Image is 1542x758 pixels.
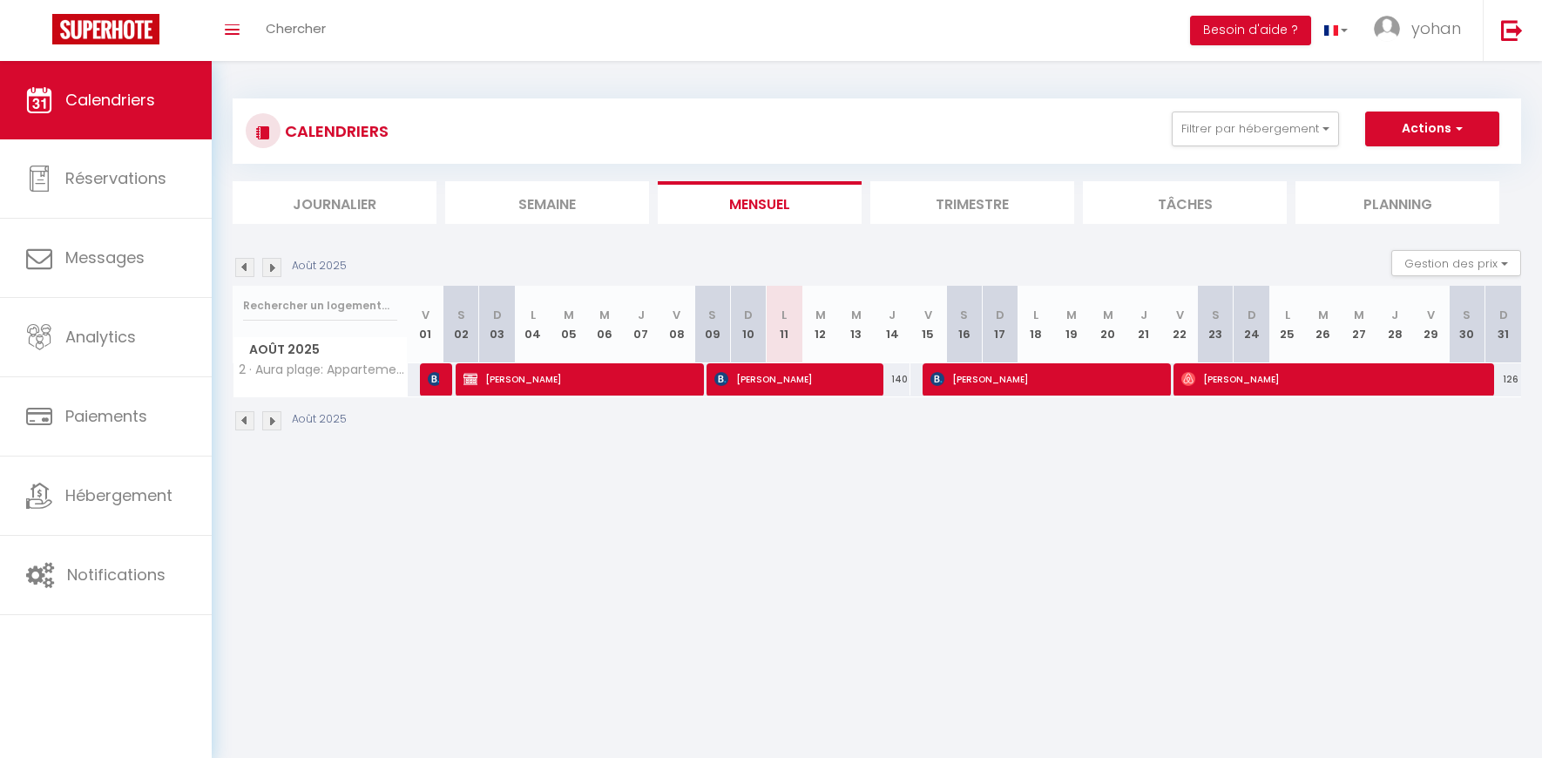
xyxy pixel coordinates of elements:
[1501,19,1523,41] img: logout
[875,286,910,363] th: 14
[599,307,610,323] abbr: M
[292,258,347,274] p: Août 2025
[1269,286,1305,363] th: 25
[1377,286,1413,363] th: 28
[408,286,443,363] th: 01
[1318,307,1329,323] abbr: M
[1295,181,1499,224] li: Planning
[292,411,347,428] p: Août 2025
[422,307,429,323] abbr: V
[802,286,838,363] th: 12
[781,307,787,323] abbr: L
[982,286,1018,363] th: 17
[493,307,502,323] abbr: D
[1126,286,1161,363] th: 21
[443,286,479,363] th: 02
[1485,286,1521,363] th: 31
[875,363,910,396] div: 140
[1234,286,1269,363] th: 24
[515,286,551,363] th: 04
[1190,16,1311,45] button: Besoin d'aide ?
[1181,362,1479,396] span: [PERSON_NAME]
[243,290,397,321] input: Rechercher un logement...
[851,307,862,323] abbr: M
[910,286,946,363] th: 15
[1499,307,1508,323] abbr: D
[551,286,586,363] th: 05
[1176,307,1184,323] abbr: V
[1198,286,1234,363] th: 23
[67,564,166,585] span: Notifications
[673,307,680,323] abbr: V
[233,337,407,362] span: Août 2025
[658,181,862,224] li: Mensuel
[960,307,968,323] abbr: S
[1285,307,1290,323] abbr: L
[52,14,159,44] img: Super Booking
[457,307,465,323] abbr: S
[1391,250,1521,276] button: Gestion des prix
[587,286,623,363] th: 06
[531,307,536,323] abbr: L
[65,405,147,427] span: Paiements
[815,307,826,323] abbr: M
[1083,181,1287,224] li: Tâches
[65,89,155,111] span: Calendriers
[445,181,649,224] li: Semaine
[1248,307,1256,323] abbr: D
[731,286,767,363] th: 10
[65,167,166,189] span: Réservations
[65,247,145,268] span: Messages
[744,307,753,323] abbr: D
[1161,286,1197,363] th: 22
[281,112,389,151] h3: CALENDRIERS
[1140,307,1147,323] abbr: J
[714,362,869,396] span: [PERSON_NAME]
[1342,286,1377,363] th: 27
[65,484,172,506] span: Hébergement
[428,362,440,396] span: [PERSON_NAME]
[1411,17,1461,39] span: yohan
[996,307,1004,323] abbr: D
[889,307,896,323] abbr: J
[1172,112,1339,146] button: Filtrer par hébergement
[946,286,982,363] th: 16
[708,307,716,323] abbr: S
[623,286,659,363] th: 07
[1365,112,1499,146] button: Actions
[1018,286,1053,363] th: 18
[1090,286,1126,363] th: 20
[1374,16,1400,42] img: ...
[870,181,1074,224] li: Trimestre
[767,286,802,363] th: 11
[1463,307,1471,323] abbr: S
[1033,307,1038,323] abbr: L
[838,286,874,363] th: 13
[1054,286,1090,363] th: 19
[1305,286,1341,363] th: 26
[266,19,326,37] span: Chercher
[694,286,730,363] th: 09
[463,362,690,396] span: [PERSON_NAME]
[1427,307,1435,323] abbr: V
[479,286,515,363] th: 03
[1485,363,1521,396] div: 126
[1413,286,1449,363] th: 29
[65,326,136,348] span: Analytics
[1066,307,1077,323] abbr: M
[233,181,436,224] li: Journalier
[1212,307,1220,323] abbr: S
[564,307,574,323] abbr: M
[1391,307,1398,323] abbr: J
[659,286,694,363] th: 08
[236,363,410,376] span: 2 · Aura plage: Appartement Sunrise
[930,362,1157,396] span: [PERSON_NAME]
[1354,307,1364,323] abbr: M
[1103,307,1113,323] abbr: M
[638,307,645,323] abbr: J
[924,307,932,323] abbr: V
[1449,286,1485,363] th: 30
